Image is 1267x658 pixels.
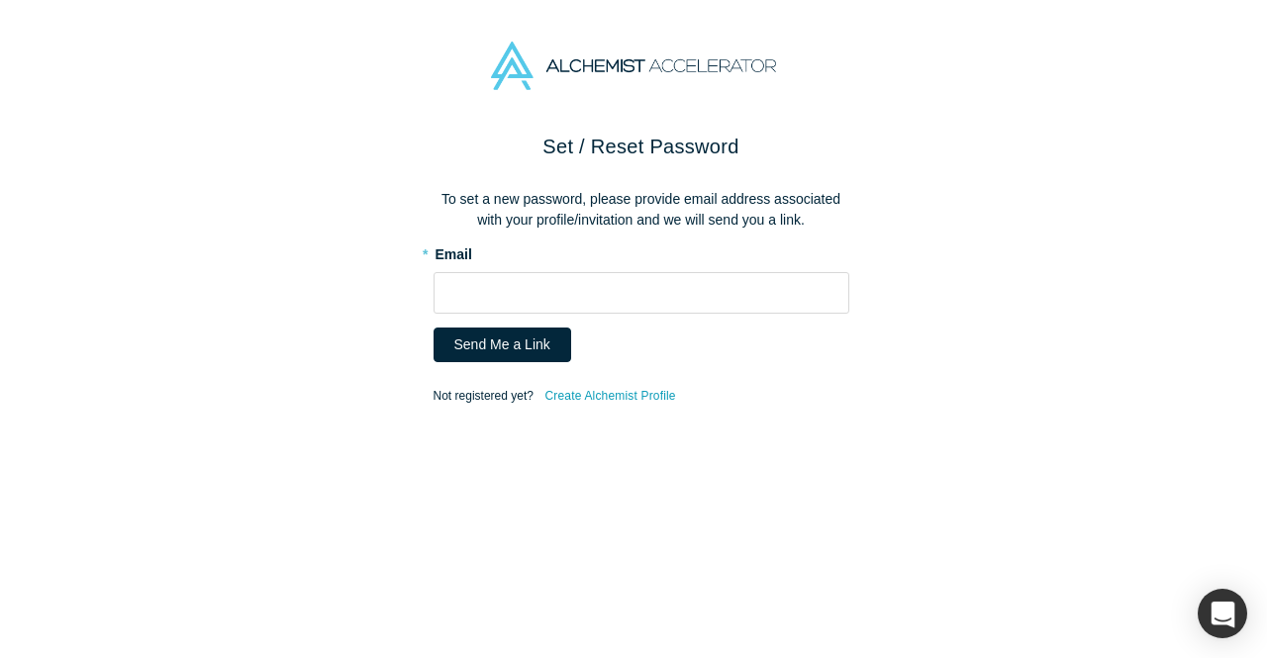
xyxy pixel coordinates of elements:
p: To set a new password, please provide email address associated with your profile/invitation and w... [434,189,849,231]
h2: Set / Reset Password [434,132,849,161]
span: Not registered yet? [434,389,534,403]
label: Email [434,237,849,265]
button: Send Me a Link [434,328,571,362]
a: Create Alchemist Profile [543,383,676,409]
img: Alchemist Accelerator Logo [491,42,776,90]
